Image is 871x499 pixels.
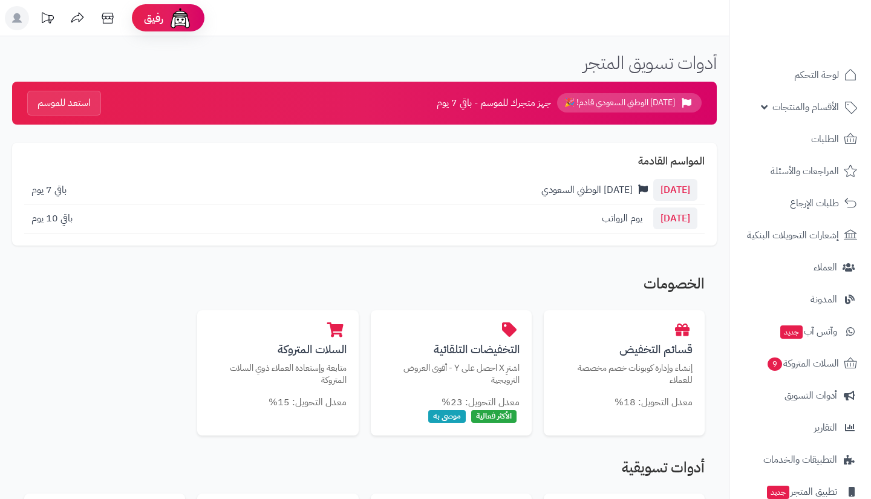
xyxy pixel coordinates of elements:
span: الطلبات [811,131,839,148]
span: إشعارات التحويلات البنكية [747,227,839,244]
h2: أدوات تسويقية [24,460,705,481]
a: السلات المتروكةمتابعة وإستعادة العملاء ذوي السلات المتروكة معدل التحويل: 15% [197,310,358,422]
p: إنشاء وإدارة كوبونات خصم مخصصة للعملاء [556,362,693,386]
h3: السلات المتروكة [209,343,346,356]
a: تحديثات المنصة [32,6,62,33]
a: المدونة [737,285,864,314]
span: [DATE] الوطني السعودي قادم! 🎉 [557,93,702,113]
span: أدوات التسويق [785,387,837,404]
a: وآتس آبجديد [737,317,864,346]
span: [DATE] [653,207,697,229]
a: طلبات الإرجاع [737,189,864,218]
h3: قسائم التخفيض [556,343,693,356]
p: متابعة وإستعادة العملاء ذوي السلات المتروكة [209,362,346,386]
span: باقي 10 يوم [31,211,73,226]
a: إشعارات التحويلات البنكية [737,221,864,250]
h3: التخفيضات التلقائية [383,343,520,356]
span: [DATE] [653,179,697,201]
a: التخفيضات التلقائيةاشترِ X احصل على Y - أقوى العروض الترويجية معدل التحويل: 23% الأكثر فعالية موص... [371,310,532,435]
span: الأقسام والمنتجات [772,99,839,116]
h2: الخصومات [24,276,705,298]
span: موصى به [428,410,466,423]
span: [DATE] الوطني السعودي [541,183,633,197]
span: لوحة التحكم [794,67,839,83]
span: السلات المتروكة [766,355,839,372]
a: قسائم التخفيضإنشاء وإدارة كوبونات خصم مخصصة للعملاء معدل التحويل: 18% [544,310,705,422]
small: معدل التحويل: 23% [442,395,520,409]
a: السلات المتروكة9 [737,349,864,378]
a: العملاء [737,253,864,282]
button: استعد للموسم [27,91,101,116]
span: التقارير [814,419,837,436]
span: باقي 7 يوم [31,183,67,197]
span: المراجعات والأسئلة [771,163,839,180]
span: جديد [780,325,803,339]
span: التطبيقات والخدمات [763,451,837,468]
span: طلبات الإرجاع [790,195,839,212]
a: لوحة التحكم [737,60,864,90]
a: التقارير [737,413,864,442]
small: معدل التحويل: 15% [269,395,347,409]
span: يوم الرواتب [602,211,642,226]
h1: أدوات تسويق المتجر [583,53,717,73]
a: المراجعات والأسئلة [737,157,864,186]
a: الطلبات [737,125,864,154]
span: وآتس آب [779,323,837,340]
a: التطبيقات والخدمات [737,445,864,474]
span: 9 [767,357,783,371]
a: أدوات التسويق [737,381,864,410]
span: الأكثر فعالية [471,410,517,423]
span: رفيق [144,11,163,25]
p: اشترِ X احصل على Y - أقوى العروض الترويجية [383,362,520,386]
img: logo-2.png [789,9,860,34]
span: المدونة [811,291,837,308]
span: جهز متجرك للموسم - باقي 7 يوم [437,96,551,110]
span: جديد [767,486,789,499]
h2: المواسم القادمة [24,155,705,167]
span: العملاء [814,259,837,276]
small: معدل التحويل: 18% [615,395,693,409]
img: ai-face.png [168,6,192,30]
